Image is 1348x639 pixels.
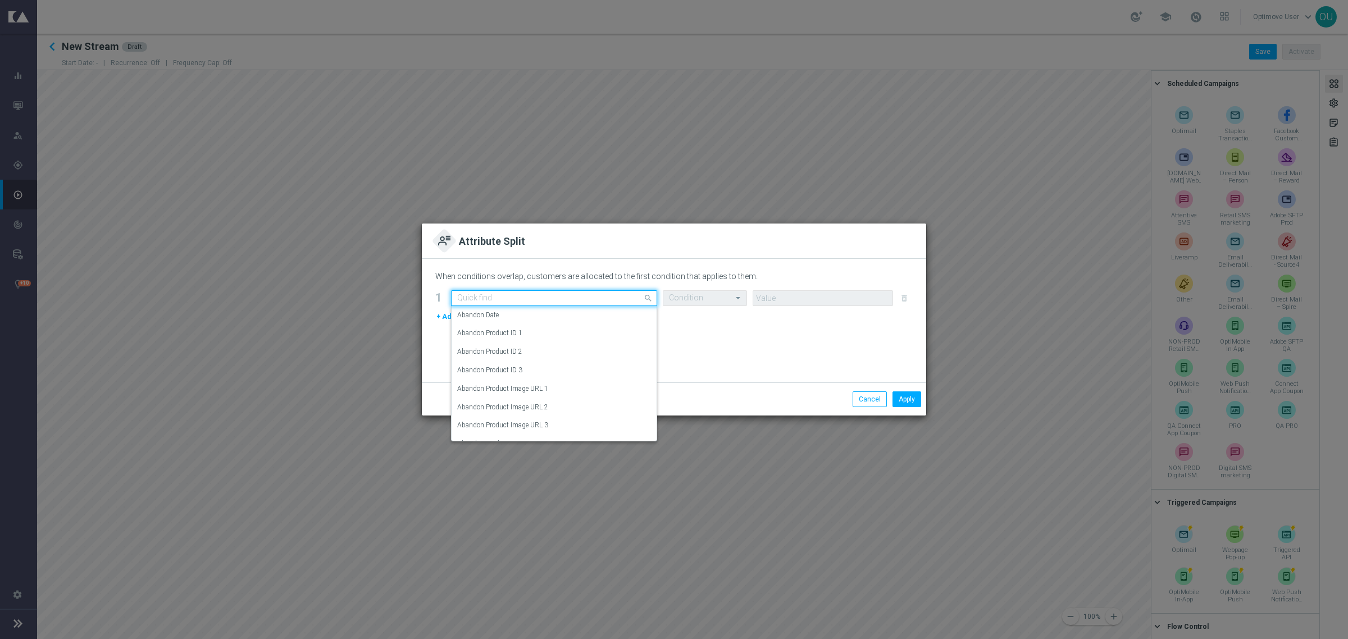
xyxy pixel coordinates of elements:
div: Abandon Product Image URL 2 [457,398,651,417]
div: Abandon Product ID 1 [457,324,651,343]
button: Cancel [853,391,887,407]
label: Abandon Product ID 3 [457,366,522,375]
label: Abandon Product ID 2 [457,347,522,357]
label: Abandon Product Image URL 2 [457,403,548,412]
div: Abandon Date [457,306,651,325]
input: Value [753,290,893,306]
div: Abandon Product ID 3 [457,361,651,380]
button: + Add [435,311,456,323]
div: 1 [435,293,445,303]
div: Abandon Product ID 2 [457,343,651,361]
label: Abandon Product Name 1 [457,439,534,449]
img: attribute.svg [438,235,450,247]
ng-dropdown-panel: Options list [451,306,657,441]
div: Abandon Product Image URL 3 [457,416,651,435]
div: Abandon Product Name 1 [457,435,651,453]
button: Apply [892,391,921,407]
label: Abandon Product ID 1 [457,328,522,338]
div: When conditions overlap, customers are allocated to the first condition that applies to them. [435,270,913,286]
h2: Attribute Split [459,235,525,250]
label: Abandon Product Image URL 3 [457,421,548,430]
label: Abandon Product Image URL 1 [457,384,548,394]
div: Abandon Product Image URL 1 [457,380,651,398]
label: Abandon Date [457,311,499,320]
